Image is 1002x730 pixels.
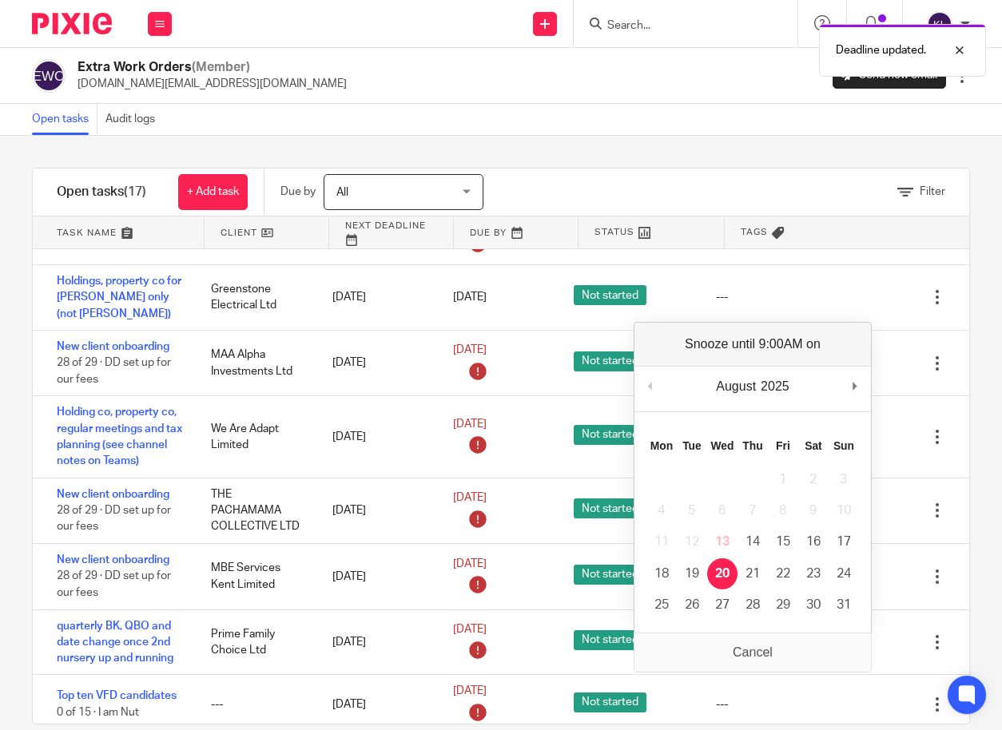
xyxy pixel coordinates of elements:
[195,273,316,322] div: Greenstone Electrical Ltd
[453,686,487,697] span: [DATE]
[847,375,863,399] button: Next Month
[336,187,348,198] span: All
[57,621,173,665] a: quarterly BK, QBO and date change once 2nd nursery up and running
[716,634,728,650] div: ---
[574,498,646,518] span: Not started
[195,413,316,462] div: We Are Adapt Limited
[798,526,829,557] button: 16
[833,439,854,452] abbr: Sunday
[714,375,758,399] div: August
[776,439,790,452] abbr: Friday
[57,489,169,500] a: New client onboarding
[574,351,646,371] span: Not started
[32,104,97,135] a: Open tasks
[178,174,248,210] a: + Add task
[57,690,177,701] a: Top ten VFD candidates
[57,357,171,385] span: 28 of 29 · DD set up for our fees
[650,439,673,452] abbr: Monday
[453,292,487,303] span: [DATE]
[574,285,646,305] span: Not started
[738,526,768,557] button: 14
[741,225,768,239] span: Tags
[195,618,316,667] div: Prime Family Choice Ltd
[829,558,859,589] button: 24
[316,421,437,453] div: [DATE]
[738,558,768,589] button: 21
[57,505,171,533] span: 28 of 29 · DD set up for our fees
[316,281,437,313] div: [DATE]
[716,696,728,712] div: ---
[836,42,926,58] p: Deadline updated.
[453,492,487,503] span: [DATE]
[574,565,646,585] span: Not started
[574,630,646,650] span: Not started
[646,589,677,621] button: 25
[57,571,171,599] span: 28 of 29 · DD set up for our fees
[124,185,146,198] span: (17)
[768,526,798,557] button: 15
[57,554,169,565] a: New client onboarding
[57,221,174,248] a: Red Fish WIP / Reverse Clawback
[646,558,677,589] button: 18
[316,688,437,720] div: [DATE]
[716,289,728,305] div: ---
[280,184,316,200] p: Due by
[677,558,707,589] button: 19
[682,439,702,452] abbr: Tuesday
[57,276,181,319] a: Holdings, property co for [PERSON_NAME] only (not [PERSON_NAME])
[316,347,437,379] div: [DATE]
[195,688,316,720] div: ---
[707,589,738,621] button: 27
[798,589,829,621] button: 30
[453,624,487,635] span: [DATE]
[829,589,859,621] button: 31
[316,561,437,593] div: [DATE]
[738,589,768,621] button: 28
[32,13,112,34] img: Pixie
[805,439,822,452] abbr: Saturday
[742,439,762,452] abbr: Thursday
[768,558,798,589] button: 22
[642,375,658,399] button: Previous Month
[78,59,347,76] h2: Extra Work Orders
[57,341,169,352] a: New client onboarding
[32,59,66,93] img: svg%3E
[195,339,316,387] div: MAA Alpha Investments Ltd
[453,419,487,430] span: [DATE]
[316,494,437,526] div: [DATE]
[594,225,634,239] span: Status
[829,526,859,557] button: 17
[57,184,146,200] h1: Open tasks
[574,425,646,445] span: Not started
[105,104,163,135] a: Audit logs
[316,626,437,658] div: [DATE]
[758,375,792,399] div: 2025
[192,61,250,73] span: (Member)
[574,692,646,712] span: Not started
[453,345,487,356] span: [DATE]
[57,407,182,466] a: Holding co, property co, regular meetings and tax planning (see channel notes on Teams)
[920,186,945,197] span: Filter
[195,552,316,601] div: MBE Services Kent Limited
[78,76,347,92] p: [DOMAIN_NAME][EMAIL_ADDRESS][DOMAIN_NAME]
[710,439,734,452] abbr: Wednesday
[927,11,952,37] img: svg%3E
[768,589,798,621] button: 29
[453,558,487,569] span: [DATE]
[195,478,316,543] div: THE PACHAMAMA COLLECTIVE LTD
[57,707,139,718] span: 0 of 15 · I am Nut
[798,558,829,589] button: 23
[677,589,707,621] button: 26
[707,558,738,589] button: 20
